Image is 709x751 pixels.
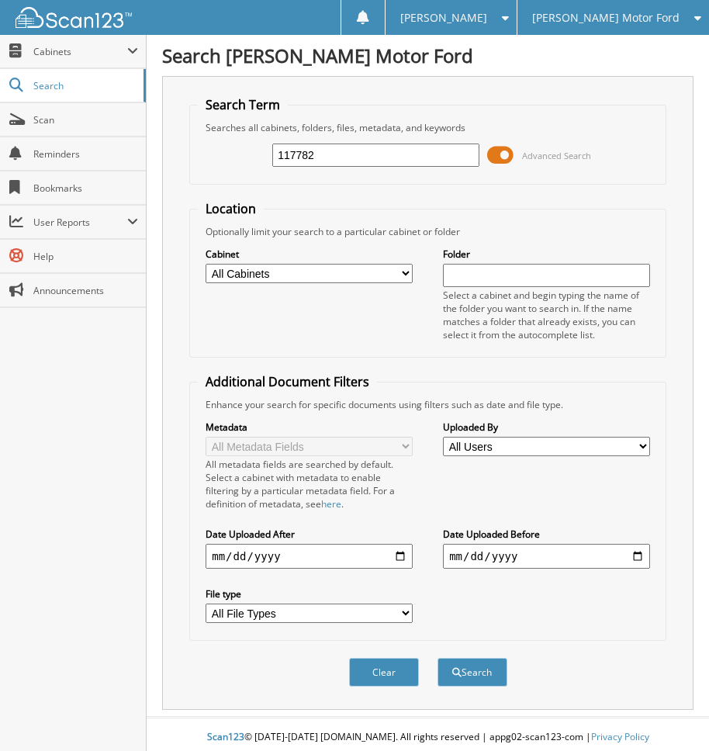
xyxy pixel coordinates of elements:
[206,420,413,434] label: Metadata
[349,658,419,687] button: Clear
[198,373,377,390] legend: Additional Document Filters
[33,113,138,126] span: Scan
[16,7,132,28] img: scan123-logo-white.svg
[206,544,413,569] input: start
[198,200,264,217] legend: Location
[443,289,650,341] div: Select a cabinet and begin typing the name of the folder you want to search in. If the name match...
[321,497,341,510] a: here
[206,247,413,261] label: Cabinet
[33,284,138,297] span: Announcements
[443,544,650,569] input: end
[206,587,413,600] label: File type
[33,250,138,263] span: Help
[33,216,127,229] span: User Reports
[33,45,127,58] span: Cabinets
[207,730,244,743] span: Scan123
[162,43,693,68] h1: Search [PERSON_NAME] Motor Ford
[400,13,487,22] span: [PERSON_NAME]
[33,147,138,161] span: Reminders
[532,13,680,22] span: [PERSON_NAME] Motor Ford
[443,247,650,261] label: Folder
[198,96,288,113] legend: Search Term
[443,528,650,541] label: Date Uploaded Before
[438,658,507,687] button: Search
[33,79,136,92] span: Search
[522,150,591,161] span: Advanced Search
[198,121,658,134] div: Searches all cabinets, folders, files, metadata, and keywords
[198,398,658,411] div: Enhance your search for specific documents using filters such as date and file type.
[33,182,138,195] span: Bookmarks
[206,528,413,541] label: Date Uploaded After
[443,420,650,434] label: Uploaded By
[206,458,413,510] div: All metadata fields are searched by default. Select a cabinet with metadata to enable filtering b...
[591,730,649,743] a: Privacy Policy
[198,225,658,238] div: Optionally limit your search to a particular cabinet or folder
[631,677,709,751] iframe: Chat Widget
